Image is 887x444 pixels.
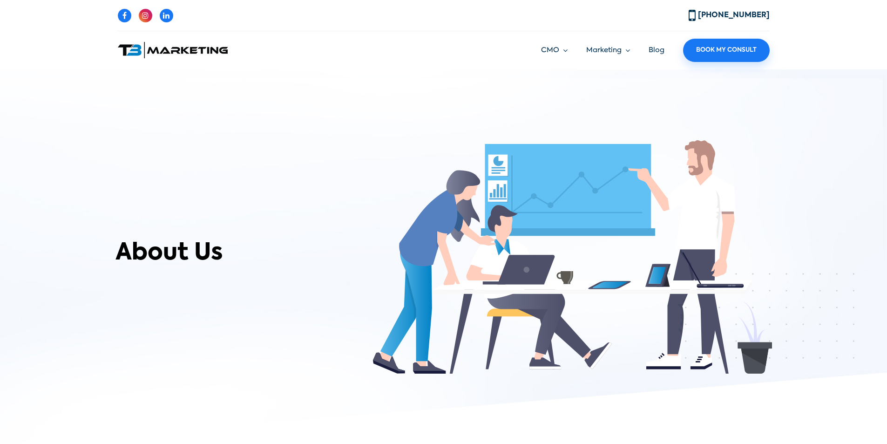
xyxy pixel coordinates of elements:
[649,47,664,54] a: Blog
[683,39,770,62] a: Book My Consult
[115,239,325,267] h1: About Us
[689,12,770,19] a: [PHONE_NUMBER]
[541,45,568,56] a: CMO
[586,45,630,56] a: Marketing
[118,42,228,58] img: T3 Marketing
